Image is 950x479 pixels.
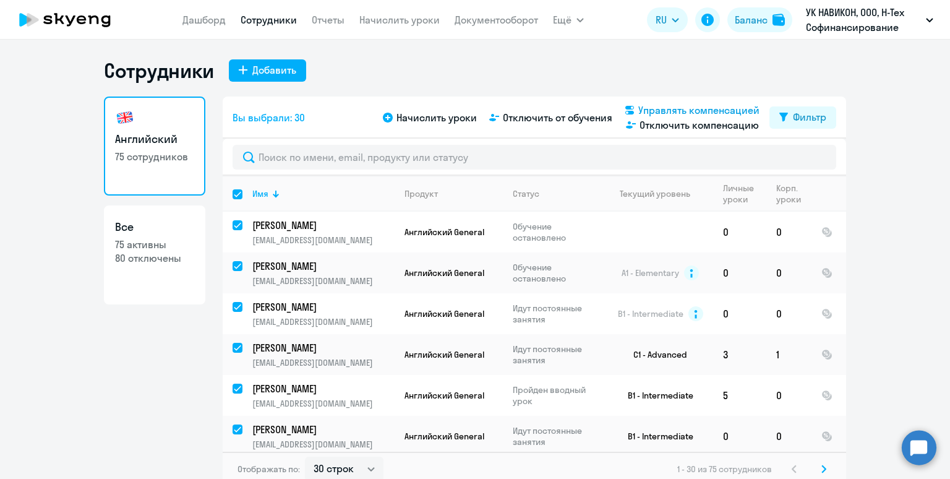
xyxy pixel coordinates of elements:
[727,7,792,32] button: Балансbalance
[115,251,194,265] p: 80 отключены
[766,375,811,416] td: 0
[620,188,690,199] div: Текущий уровень
[252,300,394,314] a: [PERSON_NAME]
[608,188,712,199] div: Текущий уровень
[713,375,766,416] td: 5
[252,423,392,436] p: [PERSON_NAME]
[677,464,772,475] span: 1 - 30 из 75 сотрудников
[359,14,440,26] a: Начислить уроки
[233,145,836,170] input: Поиск по имени, email, продукту или статусу
[252,423,394,436] a: [PERSON_NAME]
[513,188,597,199] div: Статус
[115,219,194,235] h3: Все
[776,183,811,205] div: Корп. уроки
[776,183,801,205] div: Корп. уроки
[806,5,921,35] p: УК НАВИКОН, ООО, Н-Тех Софинансирование новый
[656,12,667,27] span: RU
[766,252,811,293] td: 0
[252,218,392,232] p: [PERSON_NAME]
[252,188,394,199] div: Имя
[312,14,344,26] a: Отчеты
[182,14,226,26] a: Дашборд
[252,382,392,395] p: [PERSON_NAME]
[252,275,394,287] p: [EMAIL_ADDRESS][DOMAIN_NAME]
[553,12,571,27] span: Ещё
[513,425,597,447] p: Идут постоянные занятия
[713,416,766,457] td: 0
[404,227,484,238] span: Английский General
[252,341,394,355] a: [PERSON_NAME]
[723,183,755,205] div: Личные уроки
[252,439,394,450] p: [EMAIL_ADDRESS][DOMAIN_NAME]
[396,110,477,125] span: Начислить уроки
[229,59,306,82] button: Добавить
[513,188,539,199] div: Статус
[772,14,785,26] img: balance
[252,382,394,395] a: [PERSON_NAME]
[766,212,811,252] td: 0
[115,238,194,251] p: 75 активны
[252,188,268,199] div: Имя
[252,341,392,355] p: [PERSON_NAME]
[640,118,759,132] span: Отключить компенсацию
[252,218,394,232] a: [PERSON_NAME]
[404,390,484,401] span: Английский General
[713,212,766,252] td: 0
[638,103,760,118] span: Управлять компенсацией
[252,398,394,409] p: [EMAIL_ADDRESS][DOMAIN_NAME]
[252,259,394,273] a: [PERSON_NAME]
[735,12,768,27] div: Баланс
[647,7,688,32] button: RU
[793,110,826,124] div: Фильтр
[513,343,597,366] p: Идут постоянные занятия
[766,293,811,334] td: 0
[404,188,438,199] div: Продукт
[766,416,811,457] td: 0
[598,416,713,457] td: B1 - Intermediate
[115,108,135,127] img: english
[104,58,214,83] h1: Сотрудники
[513,303,597,325] p: Идут постоянные занятия
[598,334,713,375] td: C1 - Advanced
[104,205,205,304] a: Все75 активны80 отключены
[800,5,939,35] button: УК НАВИКОН, ООО, Н-Тех Софинансирование новый
[404,267,484,278] span: Английский General
[723,183,766,205] div: Личные уроки
[513,262,597,284] p: Обучение остановлено
[622,267,679,278] span: A1 - Elementary
[769,106,836,129] button: Фильтр
[404,349,484,360] span: Английский General
[713,334,766,375] td: 3
[598,375,713,416] td: B1 - Intermediate
[115,131,194,147] h3: Английский
[252,300,392,314] p: [PERSON_NAME]
[404,188,502,199] div: Продукт
[115,150,194,163] p: 75 сотрудников
[713,293,766,334] td: 0
[404,308,484,319] span: Английский General
[233,110,305,125] span: Вы выбрали: 30
[766,334,811,375] td: 1
[252,235,394,246] p: [EMAIL_ADDRESS][DOMAIN_NAME]
[713,252,766,293] td: 0
[404,431,484,442] span: Английский General
[252,316,394,327] p: [EMAIL_ADDRESS][DOMAIN_NAME]
[104,97,205,196] a: Английский75 сотрудников
[252,63,296,77] div: Добавить
[252,357,394,368] p: [EMAIL_ADDRESS][DOMAIN_NAME]
[237,464,300,475] span: Отображать по:
[455,14,538,26] a: Документооборот
[241,14,297,26] a: Сотрудники
[618,308,683,319] span: B1 - Intermediate
[503,110,612,125] span: Отключить от обучения
[553,7,584,32] button: Ещё
[252,259,392,273] p: [PERSON_NAME]
[513,221,597,243] p: Обучение остановлено
[513,384,597,407] p: Пройден вводный урок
